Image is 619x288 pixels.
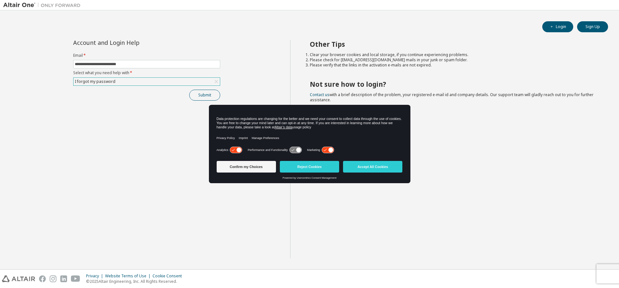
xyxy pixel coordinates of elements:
[74,78,116,85] div: I forgot my password
[73,40,191,45] div: Account and Login Help
[2,275,35,282] img: altair_logo.svg
[105,273,152,279] div: Website Terms of Use
[310,80,597,88] h2: Not sure how to login?
[152,273,186,279] div: Cookie Consent
[86,273,105,279] div: Privacy
[310,92,594,103] span: with a brief description of the problem, your registered e-mail id and company details. Our suppo...
[310,92,329,97] a: Contact us
[73,53,220,58] label: Email
[71,275,80,282] img: youtube.svg
[86,279,186,284] p: © 2025 Altair Engineering, Inc. All Rights Reserved.
[189,90,220,101] button: Submit
[542,21,573,32] button: Login
[310,57,597,63] li: Please check for [EMAIL_ADDRESS][DOMAIN_NAME] mails in your junk or spam folder.
[577,21,608,32] button: Sign Up
[310,40,597,48] h2: Other Tips
[310,52,597,57] li: Clear your browser cookies and local storage, if you continue experiencing problems.
[3,2,84,8] img: Altair One
[73,70,220,75] label: Select what you need help with
[60,275,67,282] img: linkedin.svg
[74,78,220,85] div: I forgot my password
[39,275,46,282] img: facebook.svg
[310,63,597,68] li: Please verify that the links in the activation e-mails are not expired.
[50,275,56,282] img: instagram.svg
